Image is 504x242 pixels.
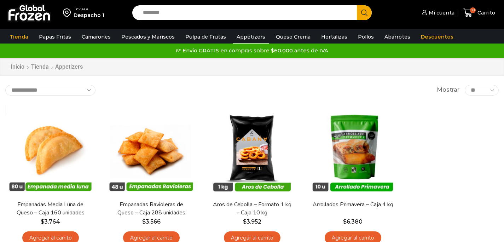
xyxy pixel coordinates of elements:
[243,218,261,225] bdi: 3.952
[142,218,161,225] bdi: 3.566
[343,218,347,225] span: $
[10,63,25,71] a: Inicio
[74,7,104,12] div: Enviar a
[476,9,495,16] span: Carrito
[427,9,454,16] span: Mi cuenta
[182,30,230,44] a: Pulpa de Frutas
[41,218,60,225] bdi: 3.764
[78,30,114,44] a: Camarones
[118,30,178,44] a: Pescados y Mariscos
[354,30,377,44] a: Pollos
[343,218,363,225] bdi: 6.380
[272,30,314,44] a: Queso Crema
[243,218,247,225] span: $
[63,7,74,19] img: address-field-icon.svg
[5,85,95,96] select: Pedido de la tienda
[417,30,457,44] a: Descuentos
[381,30,414,44] a: Abarrotes
[420,6,454,20] a: Mi cuenta
[233,30,269,44] a: Appetizers
[462,5,497,21] a: 10 Carrito
[111,201,192,217] a: Empanadas Ravioleras de Queso – Caja 288 unidades
[142,218,146,225] span: $
[357,5,372,20] button: Search button
[41,218,44,225] span: $
[318,30,351,44] a: Hortalizas
[312,201,394,209] a: Arrollados Primavera – Caja 4 kg
[35,30,75,44] a: Papas Fritas
[6,30,32,44] a: Tienda
[470,7,476,13] span: 10
[31,63,49,71] a: Tienda
[212,201,293,217] a: Aros de Cebolla – Formato 1 kg – Caja 10 kg
[55,63,83,70] h1: Appetizers
[74,12,104,19] div: Despacho 1
[437,86,459,94] span: Mostrar
[10,63,83,71] nav: Breadcrumb
[10,201,91,217] a: Empanadas Media Luna de Queso – Caja 160 unidades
